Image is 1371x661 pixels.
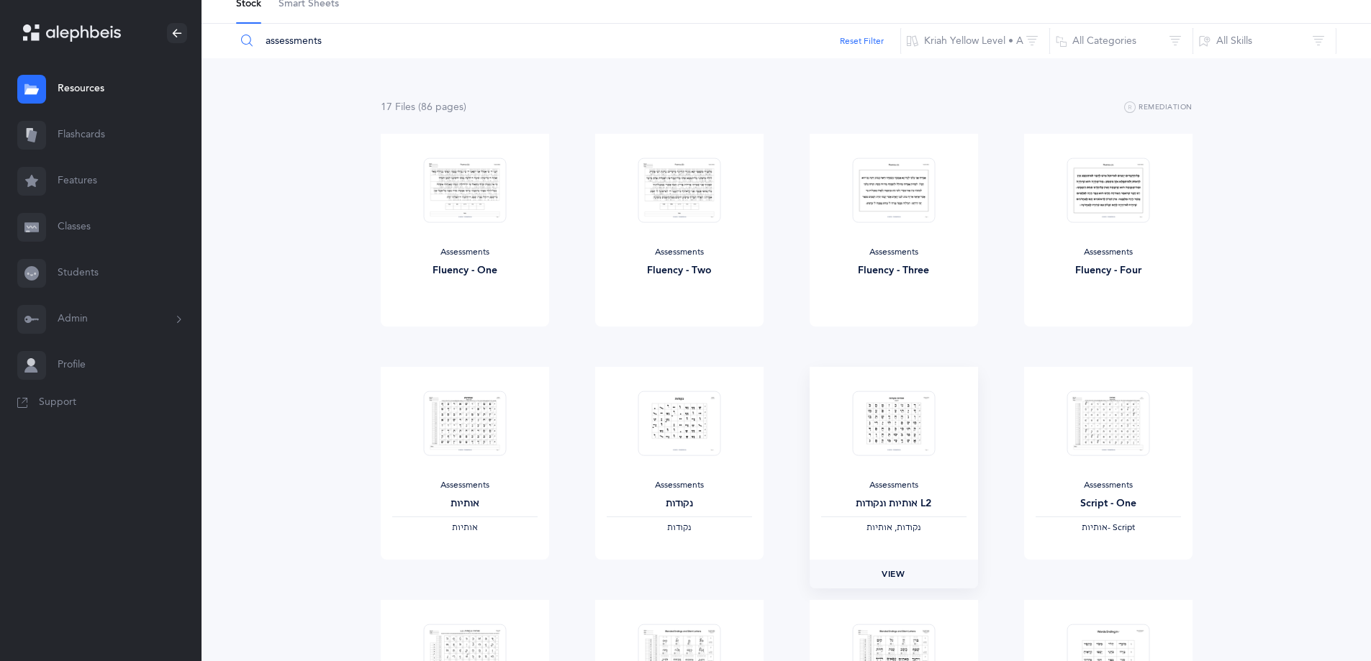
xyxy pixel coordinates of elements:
span: Support [39,396,76,410]
div: Fluency - Two [607,263,752,278]
span: View [882,567,905,580]
img: Fluency_1_thumbnail_1683460130.png [423,158,506,223]
span: (86 page ) [418,101,466,113]
img: Test_Form_-_%D7%90%D7%95%D7%AA%D7%99%D7%95%D7%AA_-Script_thumbnail_1703785823.png [1067,391,1149,456]
div: נקודות [607,496,752,511]
div: Fluency - One [392,263,538,278]
button: Remediation [1124,99,1193,117]
img: Test_Form_-_%D7%A0%D7%A7%D7%95%D7%93%D7%95%D7%AA_thumbnail_1703568348.png [638,391,720,456]
div: Assessments [607,480,752,491]
button: All Categories [1049,24,1193,58]
span: 17 File [381,101,415,113]
button: Reset Filter [840,35,884,47]
img: Fluency_2_thumbnail_1683460130.png [638,158,720,223]
span: ‫אותיות‬ [1082,522,1108,532]
img: Fluency_4_thumbnail_1683460130.png [1067,158,1149,223]
div: אותיות ונקודות L2 [821,496,967,511]
div: Assessments [607,247,752,258]
div: Fluency - Four [1036,263,1181,278]
img: Test_Form_-_%D7%90%D7%95%D7%AA%D7%99%D7%95%D7%AA_%D7%95%D7%A0%D7%A7%D7%95%D7%93%D7%95%D7%AA_L2_th... [852,391,935,456]
span: ‫אותיות‬ [452,522,478,532]
div: Assessments [392,480,538,491]
div: Assessments [821,247,967,258]
img: Fluency_3_thumbnail_1683460130.png [852,158,935,223]
span: s [459,101,463,113]
span: ‫נקודות, אותיות‬ [867,522,920,532]
div: Script - One [1036,496,1181,511]
div: Fluency - Three [821,263,967,278]
input: Search Resources [235,24,901,58]
div: Assessments [821,480,967,491]
div: - Script [1036,522,1181,534]
a: View [810,560,978,588]
div: אותיות [392,496,538,511]
div: Assessments [392,247,538,258]
button: Kriah Yellow Level • A [900,24,1050,58]
img: Test_Form_-_%D7%90%D7%95%D7%AA%D7%99%D7%95%D7%AA_thumbnail_1703568131.png [423,391,506,456]
button: All Skills [1193,24,1336,58]
span: ‫נקודות‬ [667,522,691,532]
div: Assessments [1036,480,1181,491]
div: Assessments [1036,247,1181,258]
span: s [411,101,415,113]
